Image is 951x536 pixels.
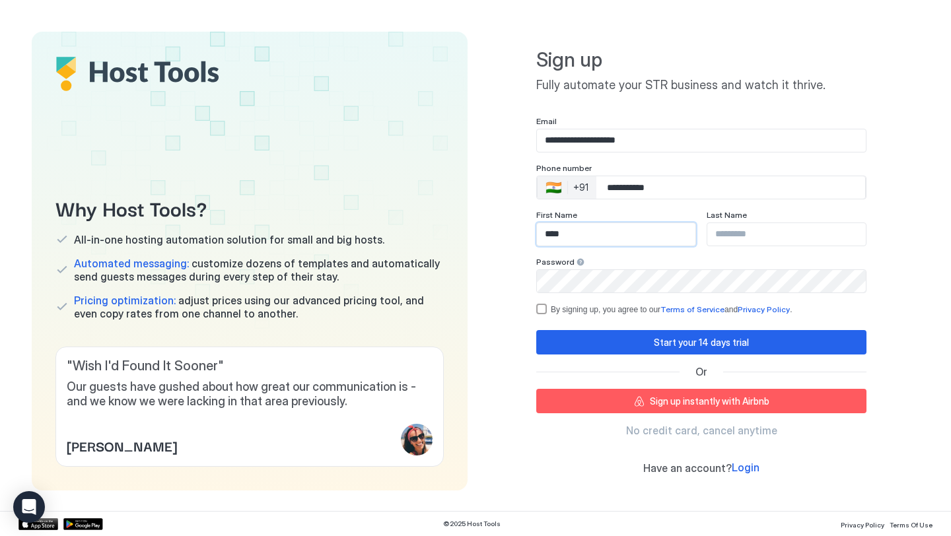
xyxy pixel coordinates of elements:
span: All-in-one hosting automation solution for small and big hosts. [74,233,384,246]
button: Sign up instantly with Airbnb [536,389,866,413]
button: Start your 14 days trial [536,330,866,354]
input: Input Field [537,129,866,152]
span: Email [536,116,557,126]
span: Login [732,461,759,474]
input: Input Field [707,223,866,246]
span: Terms Of Use [890,521,933,529]
a: Terms Of Use [890,517,933,531]
a: Terms of Service [660,304,724,314]
span: Have an account? [643,461,732,475]
span: Fully automate your STR business and watch it thrive. [536,78,866,93]
div: Sign up instantly with Airbnb [650,394,769,408]
div: Start your 14 days trial [654,335,749,349]
span: " Wish I'd Found It Sooner " [67,358,433,374]
span: Phone number [536,163,592,173]
div: termsPrivacy [536,304,866,314]
span: adjust prices using our advanced pricing tool, and even copy rates from one channel to another. [74,294,444,320]
input: Input Field [537,223,695,246]
div: Countries button [538,176,596,199]
span: No credit card, cancel anytime [626,424,777,437]
div: 🇮🇳 [546,180,562,195]
span: Why Host Tools? [55,193,444,222]
span: [PERSON_NAME] [67,436,177,455]
a: Privacy Policy [841,517,884,531]
span: customize dozens of templates and automatically send guests messages during every step of their s... [74,257,444,283]
div: Open Intercom Messenger [13,491,45,523]
span: Automated messaging: [74,257,189,270]
input: Phone Number input [596,176,865,199]
span: First Name [536,210,577,220]
span: Password [536,257,575,267]
div: By signing up, you agree to our and . [551,304,866,314]
div: profile [401,424,433,455]
span: Sign up [536,48,866,73]
a: Login [732,461,759,475]
span: Our guests have gushed about how great our communication is - and we know we were lacking in that... [67,380,433,409]
span: Privacy Policy [841,521,884,529]
a: Privacy Policy [738,304,790,314]
span: Last Name [707,210,747,220]
span: Or [695,365,707,378]
span: © 2025 Host Tools [443,519,501,528]
a: App Store [18,518,58,530]
input: Input Field [537,270,866,292]
span: Pricing optimization: [74,294,176,307]
a: Google Play Store [63,518,103,530]
div: +91 [573,182,588,193]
